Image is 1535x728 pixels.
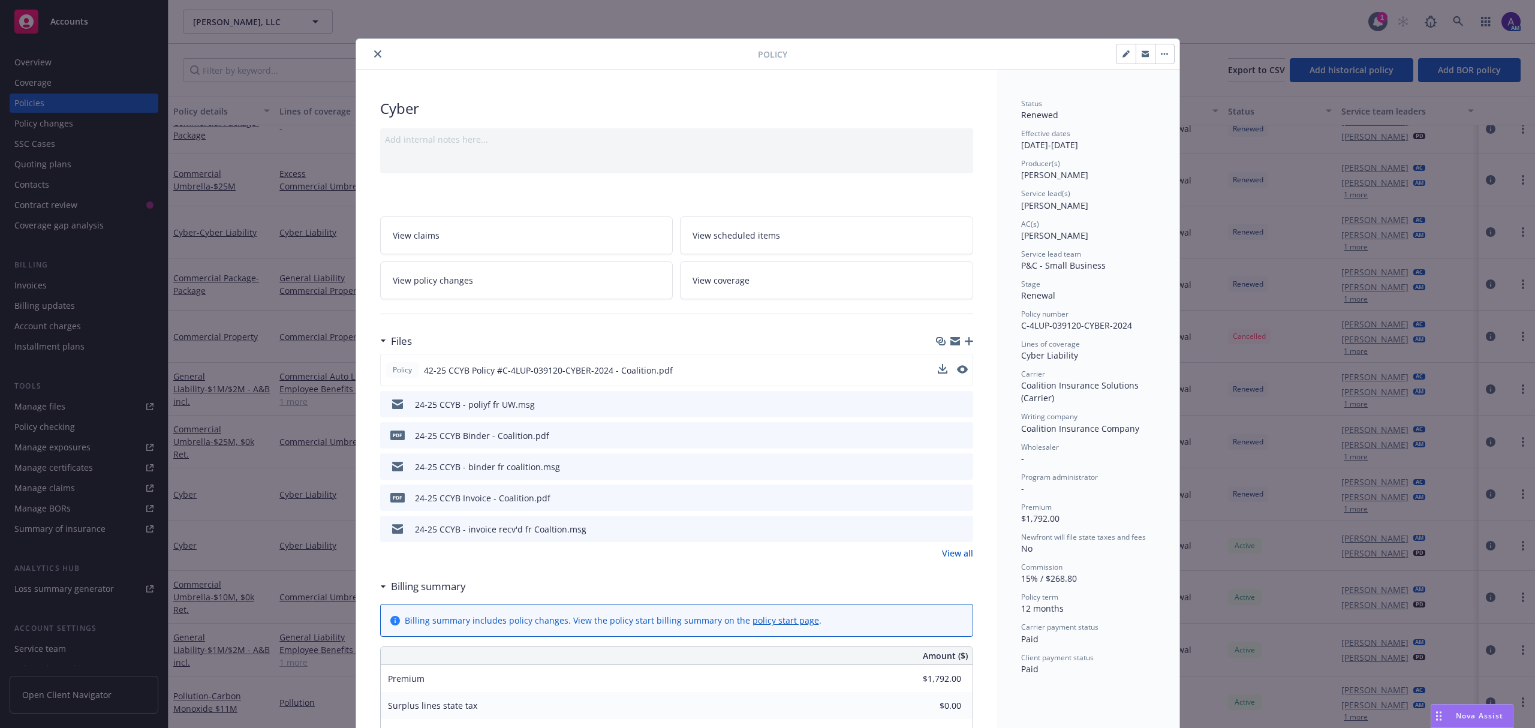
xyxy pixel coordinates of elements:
span: Renewed [1021,109,1058,121]
span: Wholesaler [1021,442,1059,452]
div: Drag to move [1431,705,1446,727]
span: Nova Assist [1456,711,1503,721]
div: Billing summary [380,579,466,594]
span: Commission [1021,562,1063,572]
span: Policy number [1021,309,1069,319]
a: View policy changes [380,261,673,299]
button: preview file [957,364,968,377]
div: 24-25 CCYB Invoice - Coalition.pdf [415,492,550,504]
span: [PERSON_NAME] [1021,230,1088,241]
a: View scheduled items [680,216,973,254]
input: 0.00 [890,670,968,688]
div: 24-25 CCYB - invoice recv'd fr Coaltion.msg [415,523,586,536]
span: Service lead(s) [1021,188,1070,198]
div: 24-25 CCYB - poliyf fr UW.msg [415,398,535,411]
button: download file [938,364,947,374]
span: 42-25 CCYB Policy #C-4LUP-039120-CYBER-2024 - Coalition.pdf [424,364,673,377]
span: Renewal [1021,290,1055,301]
div: Add internal notes here... [385,133,968,146]
span: - [1021,453,1024,464]
div: Files [380,333,412,349]
span: Surplus lines state tax [388,700,477,711]
div: Billing summary includes policy changes. View the policy start billing summary on the . [405,614,821,627]
button: close [371,47,385,61]
span: Newfront will file state taxes and fees [1021,532,1146,542]
span: Effective dates [1021,128,1070,139]
span: 12 months [1021,603,1064,614]
a: View all [942,547,973,559]
span: View policy changes [393,274,473,287]
span: Paid [1021,663,1039,675]
span: Premium [1021,502,1052,512]
h3: Files [391,333,412,349]
button: preview file [958,523,968,536]
span: - [1021,483,1024,494]
span: Premium [388,673,425,684]
span: pdf [390,493,405,502]
span: Service lead team [1021,249,1081,259]
button: download file [938,461,948,473]
button: download file [938,398,948,411]
span: Stage [1021,279,1040,289]
span: Lines of coverage [1021,339,1080,349]
button: preview file [958,398,968,411]
button: preview file [958,429,968,442]
span: 15% / $268.80 [1021,573,1077,584]
span: Paid [1021,633,1039,645]
span: Amount ($) [923,649,968,662]
span: Producer(s) [1021,158,1060,169]
span: View claims [393,229,440,242]
span: AC(s) [1021,219,1039,229]
button: Nova Assist [1431,704,1513,728]
span: P&C - Small Business [1021,260,1106,271]
span: Policy term [1021,592,1058,602]
span: Client payment status [1021,652,1094,663]
span: [PERSON_NAME] [1021,200,1088,211]
input: 0.00 [890,697,968,715]
span: [PERSON_NAME] [1021,169,1088,181]
span: Carrier [1021,369,1045,379]
span: Policy [758,48,787,61]
button: preview file [958,492,968,504]
span: Writing company [1021,411,1077,422]
a: View claims [380,216,673,254]
span: Coalition Insurance Company [1021,423,1139,434]
span: No [1021,543,1033,554]
span: Status [1021,98,1042,109]
div: 24-25 CCYB Binder - Coalition.pdf [415,429,549,442]
span: View scheduled items [693,229,780,242]
div: Cyber Liability [1021,349,1155,362]
span: Carrier payment status [1021,622,1098,632]
button: preview file [957,365,968,374]
span: View coverage [693,274,750,287]
button: download file [938,523,948,536]
span: C-4LUP-039120-CYBER-2024 [1021,320,1132,331]
a: policy start page [753,615,819,626]
button: download file [938,492,948,504]
h3: Billing summary [391,579,466,594]
div: 24-25 CCYB - binder fr coalition.msg [415,461,560,473]
span: $1,792.00 [1021,513,1060,524]
button: download file [938,364,947,377]
span: Coalition Insurance Solutions (Carrier) [1021,380,1141,404]
span: Program administrator [1021,472,1098,482]
span: Policy [390,365,414,375]
div: [DATE] - [DATE] [1021,128,1155,151]
a: View coverage [680,261,973,299]
div: Cyber [380,98,973,119]
button: download file [938,429,948,442]
span: pdf [390,431,405,440]
button: preview file [958,461,968,473]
